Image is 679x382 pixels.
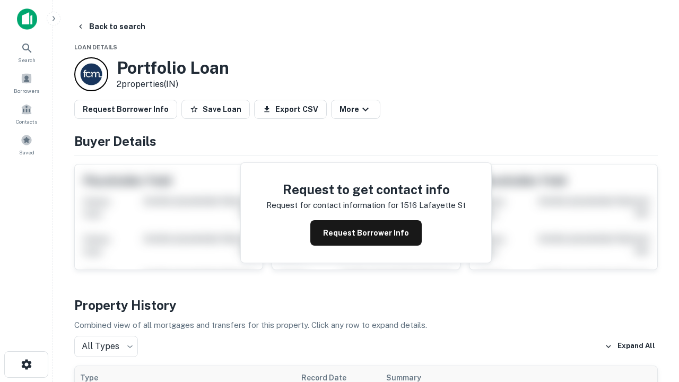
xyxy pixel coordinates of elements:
button: Expand All [602,338,658,354]
a: Contacts [3,99,50,128]
div: All Types [74,336,138,357]
button: Save Loan [181,100,250,119]
a: Borrowers [3,68,50,97]
h3: Portfolio Loan [117,58,229,78]
p: 1516 lafayette st [401,199,466,212]
button: Back to search [72,17,150,36]
h4: Buyer Details [74,132,658,151]
span: Saved [19,148,34,157]
a: Search [3,38,50,66]
span: Borrowers [14,86,39,95]
span: Loan Details [74,44,117,50]
img: capitalize-icon.png [17,8,37,30]
a: Saved [3,130,50,159]
p: 2 properties (IN) [117,78,229,91]
button: Request Borrower Info [74,100,177,119]
h4: Property History [74,296,658,315]
p: Request for contact information for [266,199,398,212]
p: Combined view of all mortgages and transfers for this property. Click any row to expand details. [74,319,658,332]
span: Contacts [16,117,37,126]
button: More [331,100,380,119]
button: Export CSV [254,100,327,119]
iframe: Chat Widget [626,263,679,314]
span: Search [18,56,36,64]
button: Request Borrower Info [310,220,422,246]
h4: Request to get contact info [266,180,466,199]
